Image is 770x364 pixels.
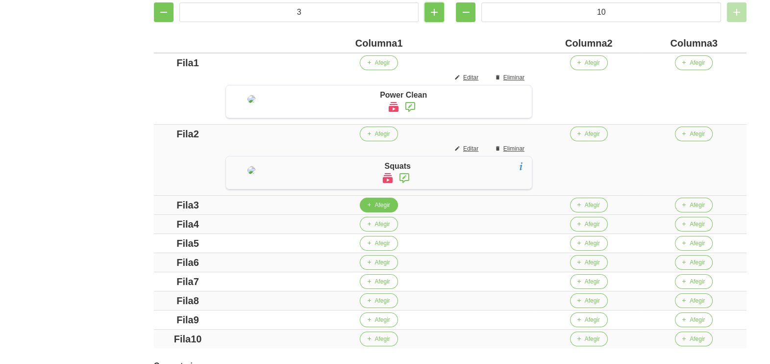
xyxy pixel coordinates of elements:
[158,255,218,270] div: Fila6
[675,127,713,141] button: Afegir
[570,312,608,327] button: Afegir
[158,55,218,70] div: Fila1
[360,332,397,346] button: Afegir
[570,217,608,232] button: Afegir
[360,198,397,212] button: Afegir
[360,236,397,251] button: Afegir
[690,315,705,324] span: Afegir
[225,36,532,51] div: Columna1
[570,332,608,346] button: Afegir
[248,166,255,174] img: 8ea60705-12ae-42e8-83e1-4ba62b1261d5%2Factivities%2F16532-squats-png.png
[645,36,743,51] div: Columna3
[690,130,705,138] span: Afegir
[158,312,218,327] div: Fila9
[360,217,397,232] button: Afegir
[675,312,713,327] button: Afegir
[503,73,524,82] span: Eliminar
[158,332,218,346] div: Fila10
[570,274,608,289] button: Afegir
[585,296,600,305] span: Afegir
[489,70,532,85] button: Eliminar
[585,239,600,248] span: Afegir
[570,55,608,70] button: Afegir
[374,296,390,305] span: Afegir
[585,277,600,286] span: Afegir
[158,198,218,212] div: Fila3
[675,274,713,289] button: Afegir
[374,58,390,67] span: Afegir
[158,236,218,251] div: Fila5
[380,91,427,99] span: Power Clean
[374,220,390,229] span: Afegir
[675,217,713,232] button: Afegir
[158,274,218,289] div: Fila7
[570,127,608,141] button: Afegir
[570,198,608,212] button: Afegir
[374,315,390,324] span: Afegir
[540,36,638,51] div: Columna2
[675,198,713,212] button: Afegir
[489,141,532,156] button: Eliminar
[675,255,713,270] button: Afegir
[690,201,705,209] span: Afegir
[690,239,705,248] span: Afegir
[374,130,390,138] span: Afegir
[690,335,705,343] span: Afegir
[158,127,218,141] div: Fila2
[374,239,390,248] span: Afegir
[690,58,705,67] span: Afegir
[360,274,397,289] button: Afegir
[158,217,218,232] div: Fila4
[675,55,713,70] button: Afegir
[448,70,486,85] button: Editar
[374,258,390,267] span: Afegir
[570,293,608,308] button: Afegir
[248,95,255,103] img: 8ea60705-12ae-42e8-83e1-4ba62b1261d5%2Factivities%2F56407-power-clean-jpg.jpg
[570,255,608,270] button: Afegir
[374,201,390,209] span: Afegir
[585,220,600,229] span: Afegir
[585,130,600,138] span: Afegir
[690,220,705,229] span: Afegir
[675,332,713,346] button: Afegir
[570,236,608,251] button: Afegir
[360,55,397,70] button: Afegir
[585,201,600,209] span: Afegir
[448,141,486,156] button: Editar
[585,258,600,267] span: Afegir
[463,144,478,153] span: Editar
[675,293,713,308] button: Afegir
[675,236,713,251] button: Afegir
[690,258,705,267] span: Afegir
[158,293,218,308] div: Fila8
[374,277,390,286] span: Afegir
[360,312,397,327] button: Afegir
[585,335,600,343] span: Afegir
[360,293,397,308] button: Afegir
[585,315,600,324] span: Afegir
[384,162,410,170] span: Squats
[585,58,600,67] span: Afegir
[690,296,705,305] span: Afegir
[360,127,397,141] button: Afegir
[360,255,397,270] button: Afegir
[374,335,390,343] span: Afegir
[503,144,524,153] span: Eliminar
[463,73,478,82] span: Editar
[690,277,705,286] span: Afegir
